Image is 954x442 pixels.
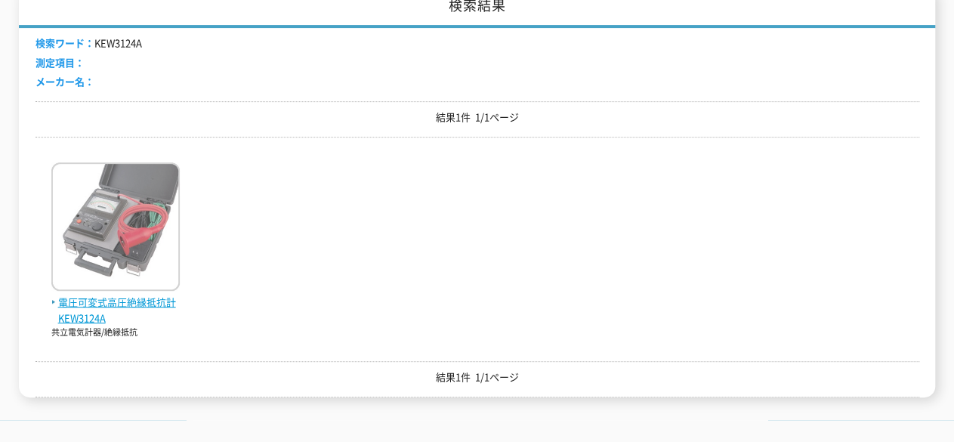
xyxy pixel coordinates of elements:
[36,36,94,50] span: 検索ワード：
[51,326,180,339] p: 共立電気計器/絶縁抵抗
[36,55,85,70] span: 測定項目：
[51,279,180,326] a: 電圧可変式高圧絶縁抵抗計 KEW3124A
[36,36,142,51] li: KEW3124A
[36,110,919,125] p: 結果1件 1/1ページ
[51,295,180,326] span: 電圧可変式高圧絶縁抵抗計 KEW3124A
[51,162,180,295] img: KEW3124A
[36,369,919,385] p: 結果1件 1/1ページ
[36,74,94,88] span: メーカー名：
